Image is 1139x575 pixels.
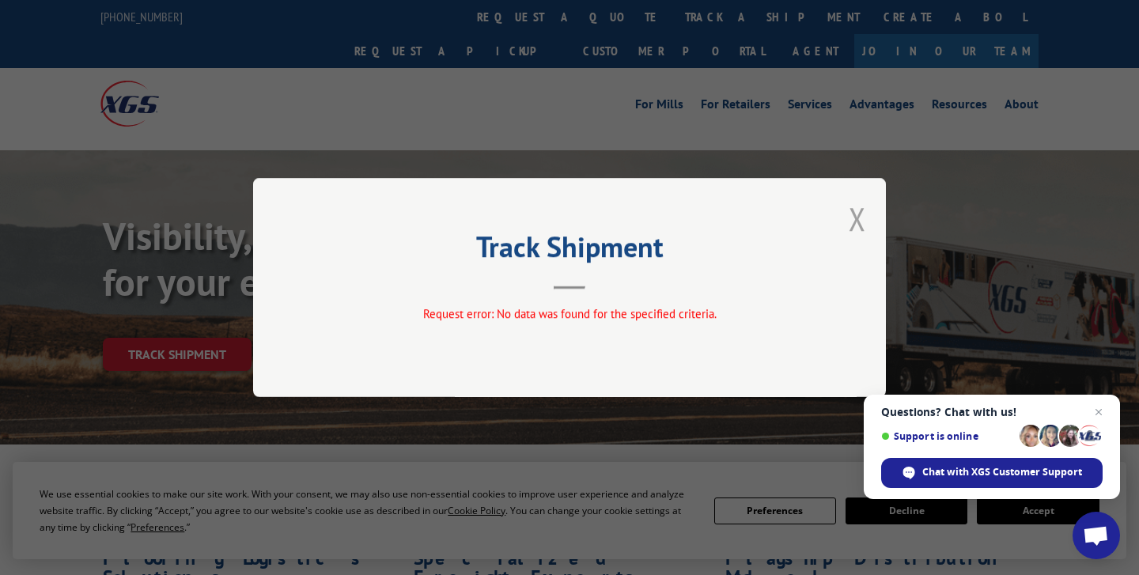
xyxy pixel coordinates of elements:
[881,430,1014,442] span: Support is online
[849,198,866,240] button: Close modal
[1089,403,1108,422] span: Close chat
[881,458,1103,488] div: Chat with XGS Customer Support
[881,406,1103,418] span: Questions? Chat with us!
[332,236,807,266] h2: Track Shipment
[922,465,1082,479] span: Chat with XGS Customer Support
[1073,512,1120,559] div: Open chat
[423,306,717,321] span: Request error: No data was found for the specified criteria.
